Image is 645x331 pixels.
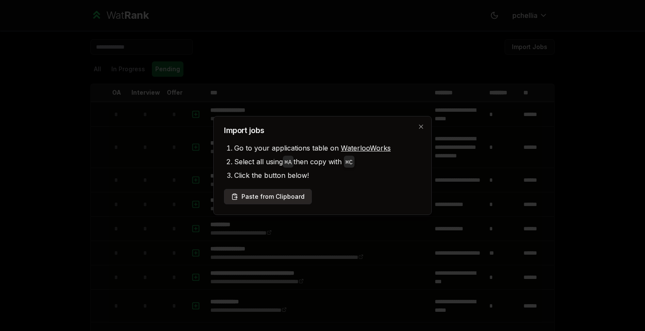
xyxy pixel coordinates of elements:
[341,144,391,152] a: WaterlooWorks
[285,159,292,166] code: ⌘ A
[224,189,312,204] button: Paste from Clipboard
[234,141,421,155] li: Go to your applications table on
[234,168,421,182] li: Click the button below!
[346,159,353,166] code: ⌘ C
[224,127,421,134] h2: Import jobs
[234,155,421,168] li: Select all using then copy with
